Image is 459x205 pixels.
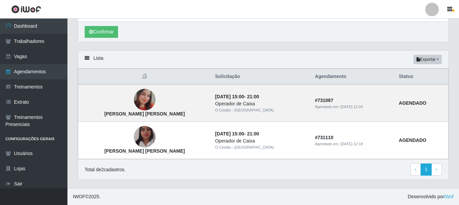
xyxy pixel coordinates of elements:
[410,163,442,176] nav: pagination
[134,118,155,156] img: Arline Anacleto Alexandre
[85,166,125,173] p: Total de 2 cadastros.
[73,194,85,199] span: IWOF
[315,98,334,103] strong: # 731087
[415,166,417,172] span: ‹
[341,105,363,109] time: [DATE] 12:04
[247,94,259,99] time: 21:00
[408,193,454,200] span: Desenvolvido por
[215,94,259,99] strong: -
[444,194,454,199] a: iWof
[211,69,311,85] th: Solicitação
[215,131,244,136] time: [DATE] 15:00
[315,135,334,140] strong: # 731110
[85,26,118,38] button: Confirmar
[341,142,363,146] time: [DATE] 12:18
[134,89,155,110] img: Ana Caroline Almeida da Silva
[436,166,437,172] span: ›
[215,145,307,150] div: O Cestão - [GEOGRAPHIC_DATA]
[215,137,307,145] div: Operador de Caixa
[315,104,391,110] div: Agendado em:
[413,55,442,64] button: Exportar
[215,94,244,99] time: [DATE] 15:00
[399,137,427,143] strong: AGENDADO
[311,69,395,85] th: Agendamento
[215,131,259,136] strong: -
[215,107,307,113] div: O Cestão - [GEOGRAPHIC_DATA]
[399,100,427,106] strong: AGENDADO
[247,131,259,136] time: 21:00
[104,148,185,154] strong: [PERSON_NAME] [PERSON_NAME]
[421,163,432,176] a: 1
[431,163,442,176] a: Next
[78,51,449,69] div: Lista
[410,163,421,176] a: Previous
[395,69,449,85] th: Status
[215,100,307,107] div: Operador de Caixa
[315,141,391,147] div: Agendado em:
[73,193,101,200] span: © 2025 .
[11,5,41,14] img: CoreUI Logo
[104,111,185,117] strong: [PERSON_NAME] [PERSON_NAME]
